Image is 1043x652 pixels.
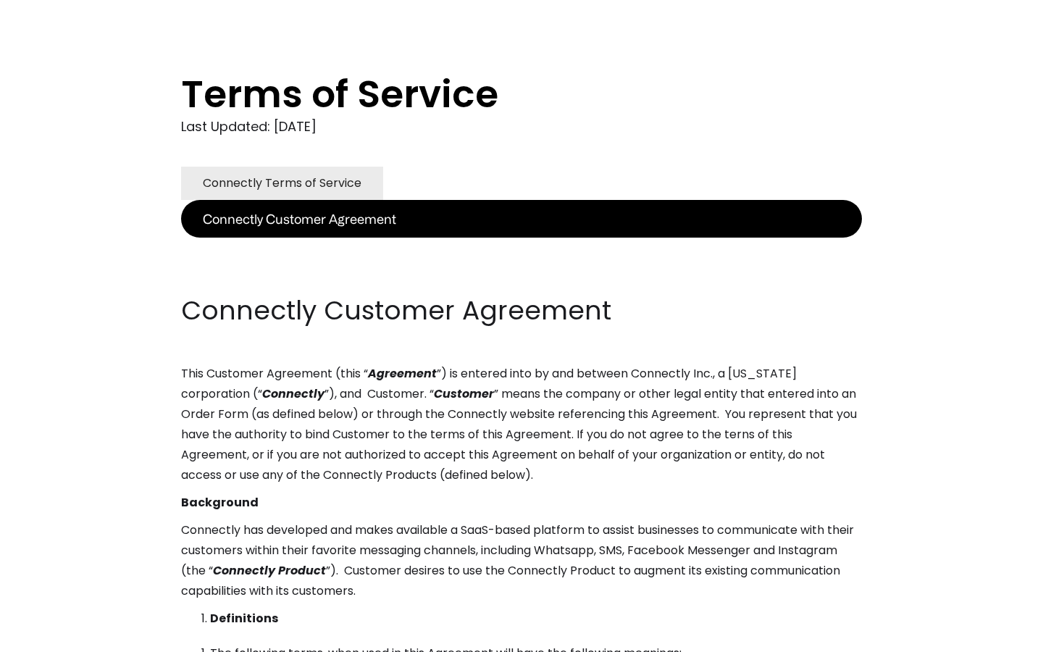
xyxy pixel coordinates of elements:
[181,238,862,258] p: ‍
[181,265,862,285] p: ‍
[203,209,396,229] div: Connectly Customer Agreement
[181,293,862,329] h2: Connectly Customer Agreement
[434,385,494,402] em: Customer
[210,610,278,627] strong: Definitions
[203,173,361,193] div: Connectly Terms of Service
[262,385,324,402] em: Connectly
[181,520,862,601] p: Connectly has developed and makes available a SaaS-based platform to assist businesses to communi...
[181,364,862,485] p: This Customer Agreement (this “ ”) is entered into by and between Connectly Inc., a [US_STATE] co...
[213,562,326,579] em: Connectly Product
[14,625,87,647] aside: Language selected: English
[368,365,437,382] em: Agreement
[181,116,862,138] div: Last Updated: [DATE]
[29,627,87,647] ul: Language list
[181,72,804,116] h1: Terms of Service
[181,494,259,511] strong: Background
